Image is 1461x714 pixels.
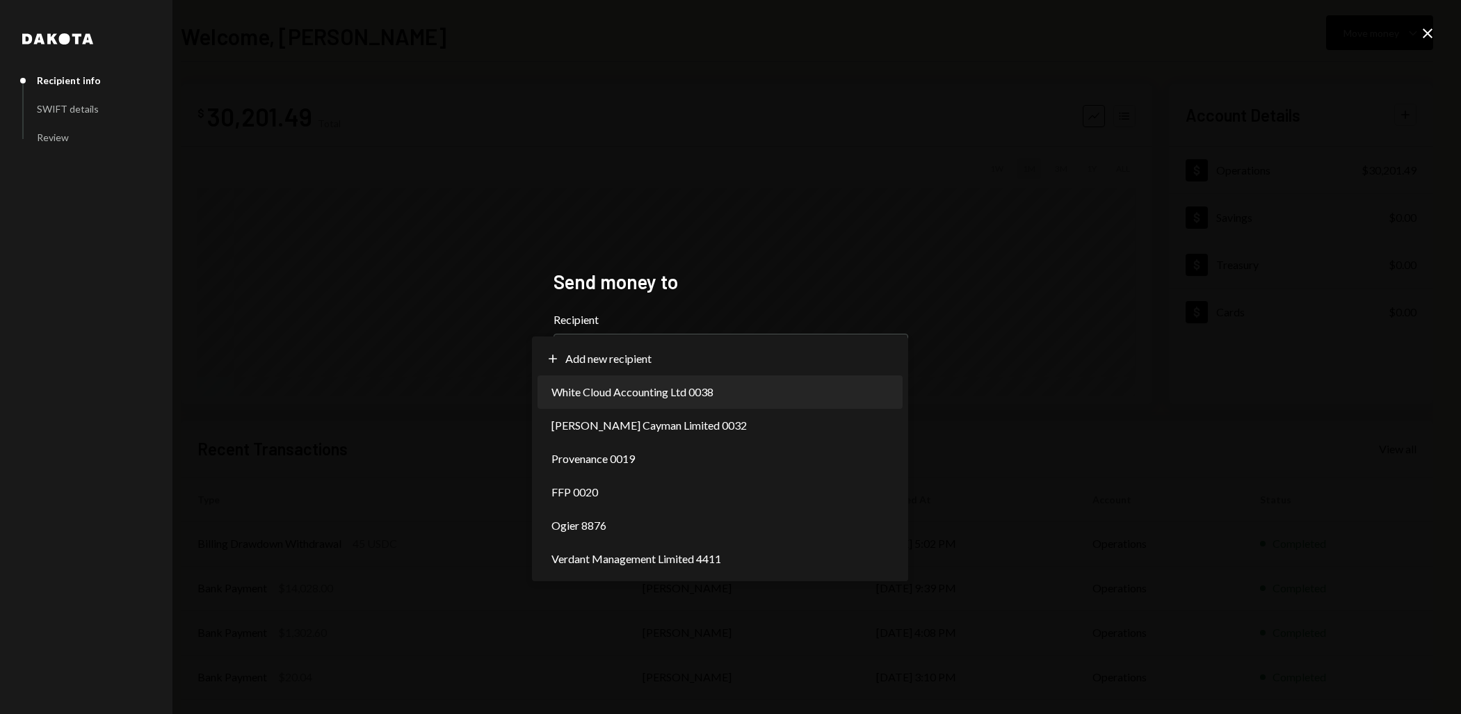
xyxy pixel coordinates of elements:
[551,451,635,467] span: Provenance 0019
[554,268,908,295] h2: Send money to
[554,334,908,373] button: Recipient
[551,384,713,400] span: White Cloud Accounting Ltd 0038
[551,517,606,534] span: Ogier 8876
[37,103,99,115] div: SWIFT details
[37,74,101,86] div: Recipient info
[554,311,908,328] label: Recipient
[551,484,598,501] span: FFP 0020
[565,350,652,367] span: Add new recipient
[37,131,69,143] div: Review
[551,551,721,567] span: Verdant Management Limited 4411
[551,417,747,434] span: [PERSON_NAME] Cayman Limited 0032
